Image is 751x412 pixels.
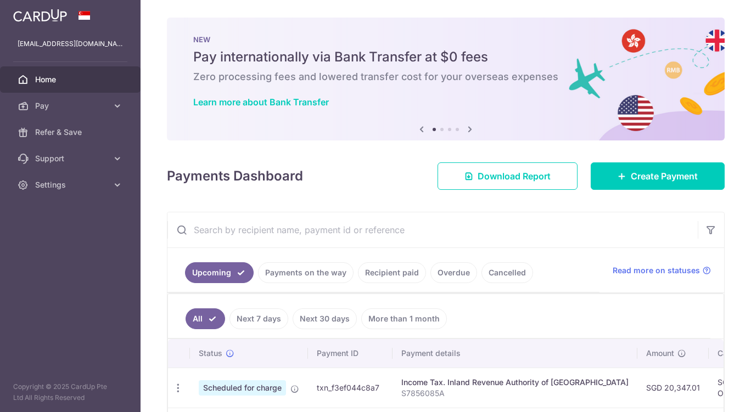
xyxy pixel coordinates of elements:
[18,38,123,49] p: [EMAIL_ADDRESS][DOMAIN_NAME]
[167,212,698,247] input: Search by recipient name, payment id or reference
[35,127,108,138] span: Refer & Save
[478,170,551,183] span: Download Report
[199,380,286,396] span: Scheduled for charge
[185,262,254,283] a: Upcoming
[258,262,354,283] a: Payments on the way
[637,368,709,408] td: SGD 20,347.01
[646,348,674,359] span: Amount
[613,265,711,276] a: Read more on statuses
[35,179,108,190] span: Settings
[35,74,108,85] span: Home
[613,265,700,276] span: Read more on statuses
[199,348,222,359] span: Status
[13,9,67,22] img: CardUp
[631,170,698,183] span: Create Payment
[430,262,477,283] a: Overdue
[293,308,357,329] a: Next 30 days
[167,166,303,186] h4: Payments Dashboard
[361,308,447,329] a: More than 1 month
[186,308,225,329] a: All
[438,162,578,190] a: Download Report
[308,368,393,408] td: txn_f3ef044c8a7
[308,339,393,368] th: Payment ID
[35,153,108,164] span: Support
[229,308,288,329] a: Next 7 days
[167,18,725,140] img: Bank transfer banner
[393,339,637,368] th: Payment details
[681,379,740,407] iframe: Opens a widget where you can find more information
[401,377,629,388] div: Income Tax. Inland Revenue Authority of [GEOGRAPHIC_DATA]
[358,262,426,283] a: Recipient paid
[193,48,698,66] h5: Pay internationally via Bank Transfer at $0 fees
[481,262,533,283] a: Cancelled
[401,388,629,399] p: S7856085A
[193,97,329,108] a: Learn more about Bank Transfer
[193,35,698,44] p: NEW
[35,100,108,111] span: Pay
[193,70,698,83] h6: Zero processing fees and lowered transfer cost for your overseas expenses
[591,162,725,190] a: Create Payment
